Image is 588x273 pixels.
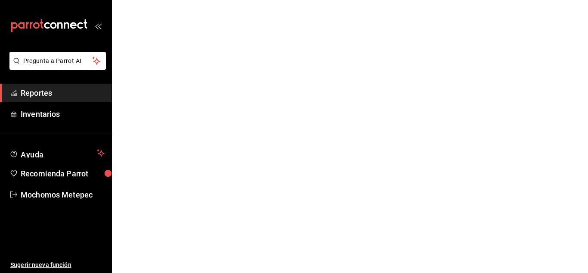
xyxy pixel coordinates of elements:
span: Inventarios [21,108,105,120]
span: Pregunta a Parrot AI [23,56,93,66]
span: Sugerir nueva función [10,260,105,270]
span: Mochomos Metepec [21,189,105,201]
button: open_drawer_menu [95,22,102,29]
a: Pregunta a Parrot AI [6,63,106,72]
span: Ayuda [21,148,93,158]
span: Reportes [21,87,105,99]
span: Recomienda Parrot [21,168,105,179]
button: Pregunta a Parrot AI [9,52,106,70]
